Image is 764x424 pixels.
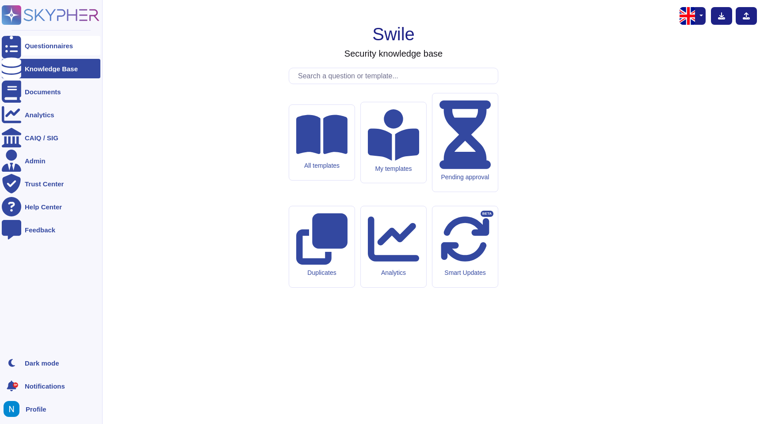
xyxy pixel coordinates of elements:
div: Knowledge Base [25,66,78,72]
div: BETA [481,211,493,217]
div: Analytics [368,269,419,277]
div: Trust Center [25,181,64,187]
span: Profile [26,406,46,412]
div: Admin [25,158,46,164]
input: Search a question or template... [294,68,498,84]
a: Analytics [2,105,100,124]
a: Knowledge Base [2,59,100,78]
div: CAIQ / SIG [25,135,58,141]
div: Smart Updates [439,269,491,277]
a: Help Center [2,197,100,216]
div: All templates [296,162,348,170]
a: Trust Center [2,174,100,193]
button: user [2,399,26,419]
img: user [4,401,19,417]
div: 9+ [13,382,18,388]
h1: Swile [372,23,415,45]
div: Documents [25,89,61,95]
a: Documents [2,82,100,101]
div: Pending approval [439,173,491,181]
div: Dark mode [25,360,59,366]
img: en [680,7,697,25]
div: Duplicates [296,269,348,277]
span: Notifications [25,383,65,389]
div: Feedback [25,227,55,233]
h3: Security knowledge base [344,48,443,59]
a: Questionnaires [2,36,100,55]
a: CAIQ / SIG [2,128,100,147]
a: Admin [2,151,100,170]
div: Help Center [25,204,62,210]
div: Questionnaires [25,42,73,49]
a: Feedback [2,220,100,239]
div: Analytics [25,112,54,118]
div: My templates [368,165,419,173]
